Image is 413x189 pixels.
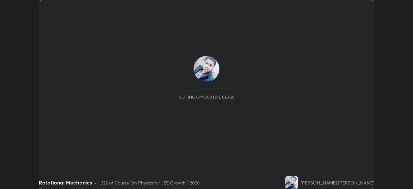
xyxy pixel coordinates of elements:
[301,179,374,186] div: [PERSON_NAME] [PERSON_NAME]
[99,179,200,186] div: L122 of Course On Physics for JEE Growth 1 2026
[194,56,219,82] img: 3d9ed294aad449db84987aef4bcebc29.jpg
[179,95,234,100] div: Setting up your live class
[285,176,298,189] img: 3d9ed294aad449db84987aef4bcebc29.jpg
[39,179,92,186] div: Rotational Mechanics
[95,179,97,186] div: •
